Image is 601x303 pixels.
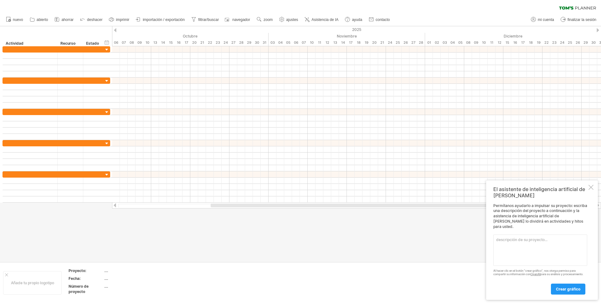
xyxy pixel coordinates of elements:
[419,40,423,45] font: 28
[270,40,275,45] font: 03
[292,39,300,46] div: Jueves, 6 de noviembre de 2025
[79,16,104,24] a: deshacer
[13,18,23,22] font: nuevo
[134,16,187,24] a: importación / exportación
[506,40,509,45] font: 15
[352,18,362,22] font: ayuda
[224,16,252,24] a: navegador
[87,18,102,22] font: deshacer
[568,18,596,22] font: finalizar la sesión
[326,40,329,45] font: 12
[435,40,439,45] font: 02
[472,39,480,46] div: Martes, 9 de diciembre de 2025
[6,41,23,46] font: Actividad
[153,40,157,45] font: 13
[247,40,251,45] font: 29
[425,39,433,46] div: Lunes, 1 de diciembre de 2025
[183,34,198,38] font: Octubre
[427,40,431,45] font: 01
[253,39,261,46] div: Jueves, 30 de octubre de 2025
[560,40,564,45] font: 24
[261,39,269,46] div: Viernes, 31 de octubre de 2025
[264,18,273,22] font: zoom
[376,18,390,22] font: contacto
[568,40,572,45] font: 25
[574,39,582,46] div: Viernes, 26 de diciembre de 2025
[120,39,128,46] div: Martes, 7 de octubre de 2025
[480,39,488,46] div: Miércoles, 10 de diciembre de 2025
[231,40,235,45] font: 27
[529,40,533,45] font: 18
[337,34,357,38] font: Noviembre
[339,39,347,46] div: Viernes, 14 de noviembre de 2025
[28,16,50,24] a: abierto
[403,40,408,45] font: 26
[370,39,378,46] div: Jueves, 20 de noviembre de 2025
[161,40,165,45] font: 14
[255,16,275,24] a: zoom
[200,40,204,45] font: 21
[558,39,566,46] div: Miércoles, 24 de diciembre de 2025
[357,40,361,45] font: 18
[263,40,266,45] font: 31
[559,16,598,24] a: finalizar la sesión
[474,40,478,45] font: 09
[182,39,190,46] div: Viernes, 17 de octubre de 2025
[143,39,151,46] div: Viernes, 10 de octubre de 2025
[214,39,222,46] div: Jueves, 23 de octubre de 2025
[550,39,558,46] div: Martes, 23 de diciembre de 2025
[37,18,48,22] font: abierto
[540,272,583,276] font: para su análisis y procesamiento.
[490,40,493,45] font: 11
[352,27,361,32] font: 2025
[302,40,306,45] font: 07
[341,40,345,45] font: 14
[112,39,120,46] div: Lunes, 6 de octubre de 2025
[107,16,131,24] a: imprimir
[208,40,212,45] font: 22
[482,40,486,45] font: 10
[159,39,167,46] div: Martes, 14 de octubre de 2025
[488,39,496,46] div: Jueves, 11 de diciembre de 2025
[136,39,143,46] div: Jueves, 9 de octubre de 2025
[511,39,519,46] div: Martes, 16 de diciembre de 2025
[114,40,118,45] font: 06
[137,40,142,45] font: 09
[355,39,362,46] div: Martes, 18 de noviembre de 2025
[449,39,456,46] div: Jueves, 4 de diciembre de 2025
[417,39,425,46] div: Viernes, 28 de noviembre de 2025
[190,16,221,24] a: filtrar/buscar
[232,18,250,22] font: navegador
[104,268,108,273] font: ....
[343,16,364,24] a: ayuda
[504,34,522,38] font: Diciembre
[496,39,503,46] div: Viernes, 12 de diciembre de 2025
[311,18,338,22] font: Asistencia de IA
[151,39,159,46] div: Lunes, 13 de octubre de 2025
[308,39,316,46] div: Lunes, 10 de noviembre de 2025
[239,40,244,45] font: 28
[69,268,86,273] font: Proyecto:
[531,272,540,276] a: OpenAI
[286,18,298,22] font: ajustes
[583,40,588,45] font: 29
[542,39,550,46] div: Lunes, 22 de diciembre de 2025
[190,39,198,46] div: Lunes, 20 de octubre de 2025
[104,276,108,281] font: ....
[450,40,455,45] font: 04
[192,40,197,45] font: 20
[566,39,574,46] div: Jueves, 25 de diciembre de 2025
[53,16,75,24] a: ahorrar
[86,41,99,46] font: Estado
[303,16,340,24] a: Asistencia de IA
[464,39,472,46] div: Lunes, 8 de diciembre de 2025
[544,40,549,45] font: 22
[537,40,541,45] font: 19
[372,40,377,45] font: 20
[122,40,126,45] font: 07
[527,39,535,46] div: Jueves, 18 de diciembre de 2025
[130,40,134,45] font: 08
[167,39,175,46] div: Miércoles, 15 de octubre de 2025
[128,39,136,46] div: Miércoles, 8 de octubre de 2025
